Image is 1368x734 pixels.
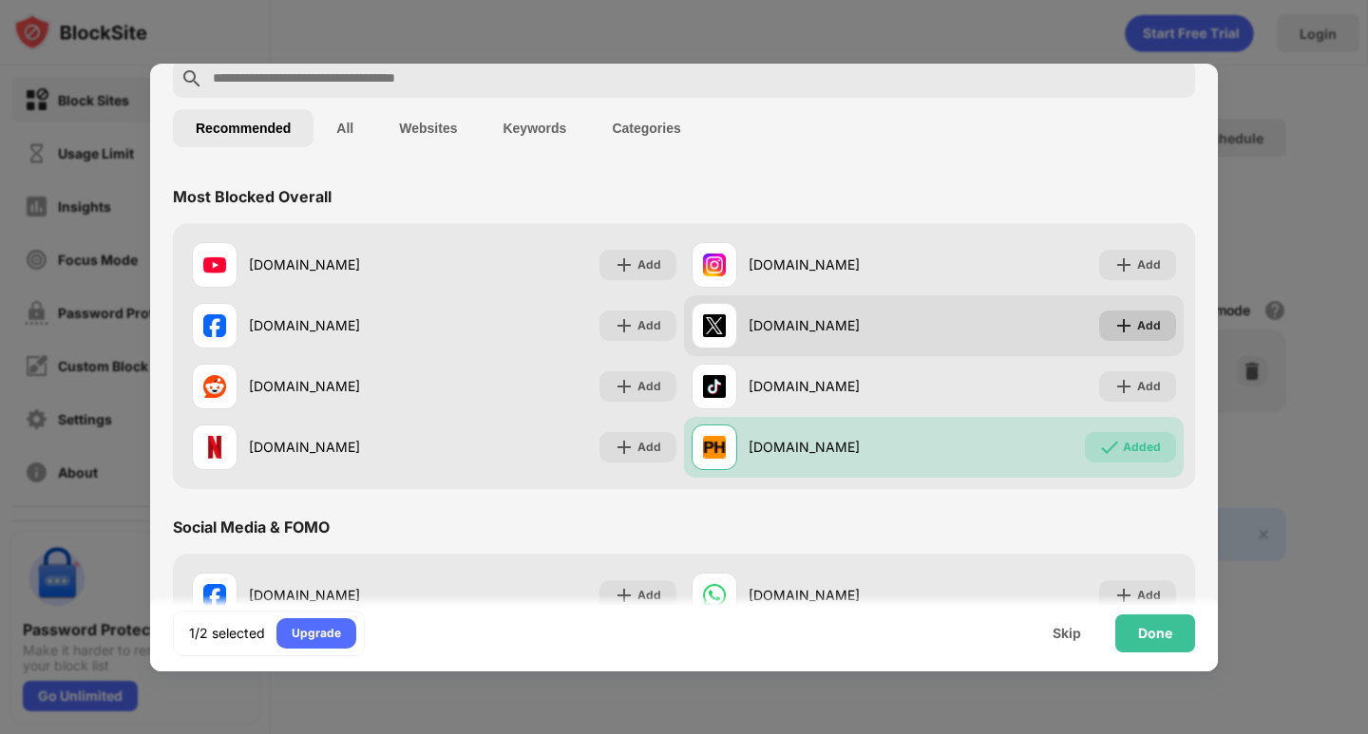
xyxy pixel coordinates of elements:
[173,187,332,206] div: Most Blocked Overall
[703,584,726,607] img: favicons
[637,586,661,605] div: Add
[173,109,313,147] button: Recommended
[637,438,661,457] div: Add
[637,316,661,335] div: Add
[292,624,341,643] div: Upgrade
[249,315,434,335] div: [DOMAIN_NAME]
[703,314,726,337] img: favicons
[249,254,434,274] div: [DOMAIN_NAME]
[249,437,434,457] div: [DOMAIN_NAME]
[637,255,661,274] div: Add
[1138,626,1172,641] div: Done
[173,518,330,536] div: Social Media & FOMO
[376,109,480,147] button: Websites
[1137,316,1161,335] div: Add
[1053,626,1081,641] div: Skip
[249,376,434,396] div: [DOMAIN_NAME]
[180,67,203,90] img: search.svg
[203,584,226,607] img: favicons
[703,375,726,398] img: favicons
[749,376,934,396] div: [DOMAIN_NAME]
[203,436,226,459] img: favicons
[1137,377,1161,396] div: Add
[203,314,226,337] img: favicons
[749,315,934,335] div: [DOMAIN_NAME]
[589,109,703,147] button: Categories
[1137,586,1161,605] div: Add
[1137,255,1161,274] div: Add
[703,254,726,276] img: favicons
[749,585,934,605] div: [DOMAIN_NAME]
[749,254,934,274] div: [DOMAIN_NAME]
[703,436,726,459] img: favicons
[313,109,376,147] button: All
[1123,438,1161,457] div: Added
[249,585,434,605] div: [DOMAIN_NAME]
[203,375,226,398] img: favicons
[637,377,661,396] div: Add
[480,109,589,147] button: Keywords
[749,437,934,457] div: [DOMAIN_NAME]
[203,254,226,276] img: favicons
[189,624,265,643] div: 1/2 selected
